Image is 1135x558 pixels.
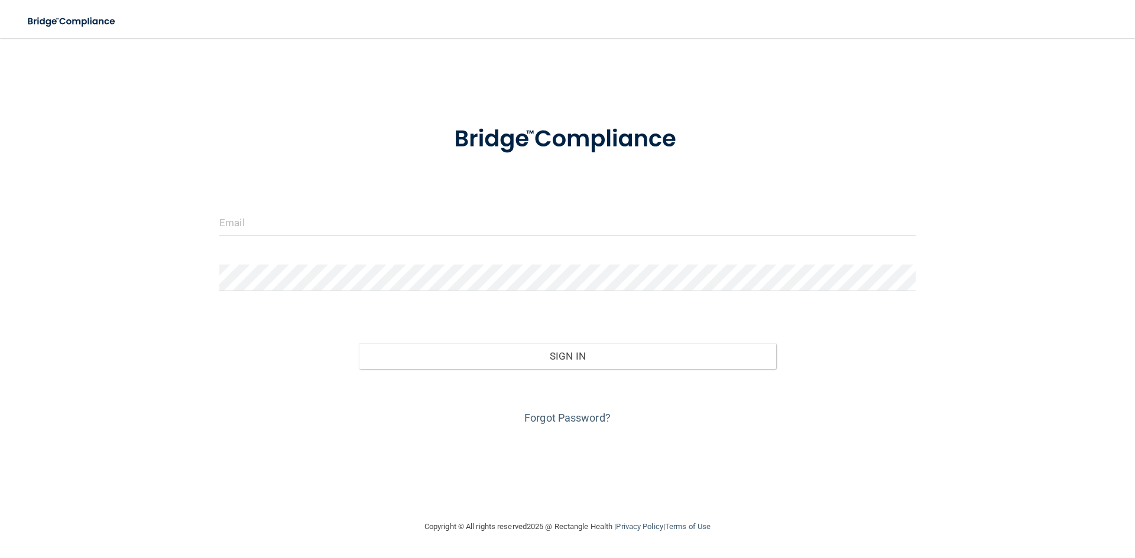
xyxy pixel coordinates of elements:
[359,343,777,369] button: Sign In
[665,522,711,531] a: Terms of Use
[352,508,783,546] div: Copyright © All rights reserved 2025 @ Rectangle Health | |
[18,9,127,34] img: bridge_compliance_login_screen.278c3ca4.svg
[616,522,663,531] a: Privacy Policy
[219,209,916,236] input: Email
[524,412,611,424] a: Forgot Password?
[430,109,705,170] img: bridge_compliance_login_screen.278c3ca4.svg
